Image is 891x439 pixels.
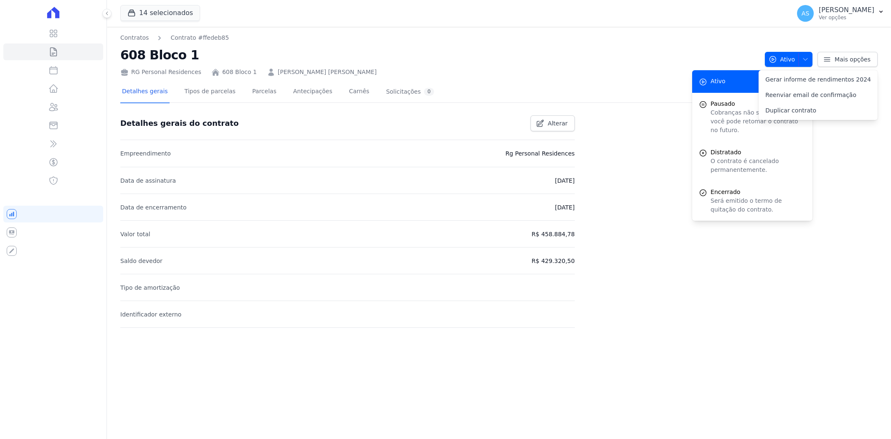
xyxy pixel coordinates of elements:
[555,202,574,212] p: [DATE]
[505,148,575,158] p: Rg Personal Residences
[711,188,806,197] span: Encerrado
[120,202,187,212] p: Data de encerramento
[120,68,201,77] div: RG Personal Residences
[120,148,171,158] p: Empreendimento
[292,81,334,103] a: Antecipações
[120,33,758,42] nav: Breadcrumb
[347,81,371,103] a: Carnês
[183,81,237,103] a: Tipos de parcelas
[765,52,813,67] button: Ativo
[120,229,150,239] p: Valor total
[222,68,257,77] a: 608 Bloco 1
[531,115,575,131] a: Alterar
[424,88,434,96] div: 0
[555,176,574,186] p: [DATE]
[120,33,229,42] nav: Breadcrumb
[120,33,149,42] a: Contratos
[120,81,170,103] a: Detalhes gerais
[769,52,795,67] span: Ativo
[692,181,812,221] a: Encerrado Será emitido o termo de quitação do contrato.
[386,88,434,96] div: Solicitações
[819,14,874,21] p: Ver opções
[170,33,229,42] a: Contrato #ffedeb85
[120,283,180,293] p: Tipo de amortização
[759,72,878,87] a: Gerar informe de rendimentos 2024
[120,118,239,128] h3: Detalhes gerais do contrato
[711,77,726,86] span: Ativo
[711,100,806,108] span: Pausado
[532,229,575,239] p: R$ 458.884,78
[251,81,278,103] a: Parcelas
[120,176,176,186] p: Data de assinatura
[759,87,878,103] a: Reenviar email de confirmação
[819,6,874,14] p: [PERSON_NAME]
[835,55,871,64] span: Mais opções
[817,52,878,67] a: Mais opções
[548,119,568,128] span: Alterar
[802,10,809,16] span: AS
[711,108,806,135] p: Cobranças não serão geradas e você pode retomar o contrato no futuro.
[120,309,181,319] p: Identificador externo
[692,93,812,141] button: Pausado Cobranças não serão geradas e você pode retomar o contrato no futuro.
[759,103,878,118] a: Duplicar contrato
[711,148,806,157] span: Distratado
[120,256,162,266] p: Saldo devedor
[384,81,436,103] a: Solicitações0
[278,68,377,77] a: [PERSON_NAME] [PERSON_NAME]
[711,197,806,214] p: Será emitido o termo de quitação do contrato.
[790,2,891,25] button: AS [PERSON_NAME] Ver opções
[120,46,758,64] h2: 608 Bloco 1
[692,141,812,181] a: Distratado O contrato é cancelado permanentemente.
[532,256,575,266] p: R$ 429.320,50
[120,5,200,21] button: 14 selecionados
[711,157,806,174] p: O contrato é cancelado permanentemente.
